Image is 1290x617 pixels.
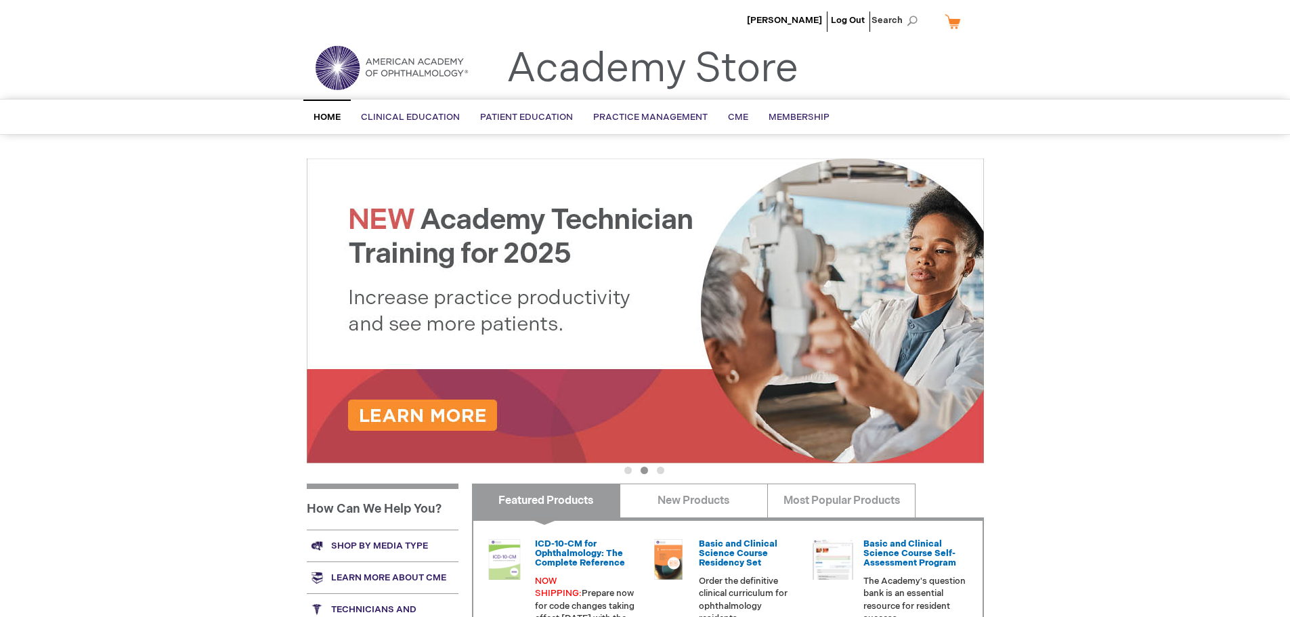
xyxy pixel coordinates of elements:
a: ICD-10-CM for Ophthalmology: The Complete Reference [535,538,625,569]
button: 1 of 3 [624,467,632,474]
a: Basic and Clinical Science Course Self-Assessment Program [863,538,956,569]
a: Most Popular Products [767,484,916,517]
a: Shop by media type [307,530,458,561]
a: [PERSON_NAME] [747,15,822,26]
a: Basic and Clinical Science Course Residency Set [699,538,777,569]
img: 0120008u_42.png [484,539,525,580]
span: CME [728,112,748,123]
img: bcscself_20.jpg [813,539,853,580]
span: Home [314,112,341,123]
a: Featured Products [472,484,620,517]
font: NOW SHIPPING: [535,576,582,599]
a: Learn more about CME [307,561,458,593]
span: Clinical Education [361,112,460,123]
span: Search [872,7,923,34]
span: Practice Management [593,112,708,123]
img: 02850963u_47.png [648,539,689,580]
a: New Products [620,484,768,517]
span: Membership [769,112,830,123]
h1: How Can We Help You? [307,484,458,530]
button: 3 of 3 [657,467,664,474]
a: Academy Store [507,45,798,93]
span: Patient Education [480,112,573,123]
button: 2 of 3 [641,467,648,474]
a: Log Out [831,15,865,26]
